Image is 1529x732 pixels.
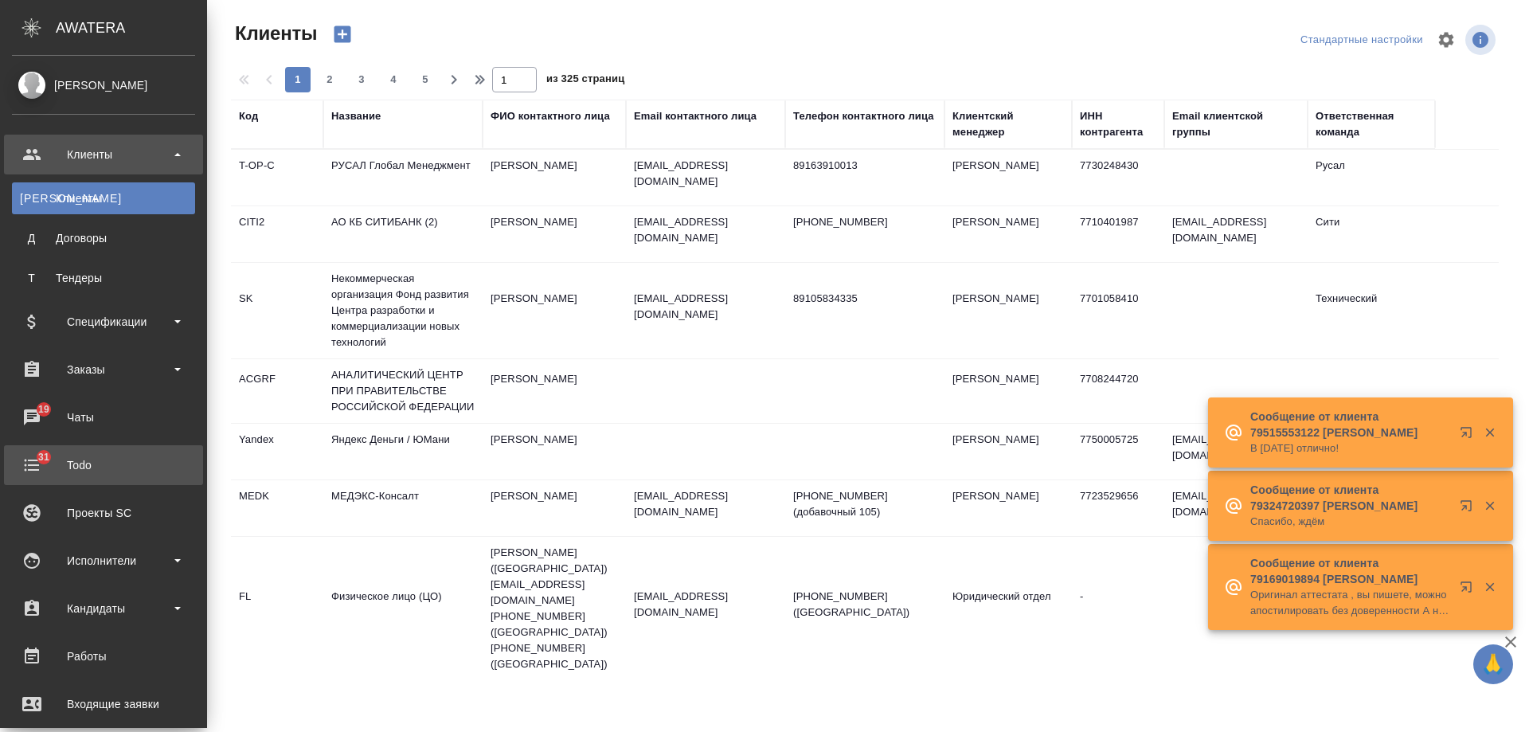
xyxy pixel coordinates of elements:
td: Русал [1308,150,1435,206]
span: 31 [29,449,59,465]
div: Чаты [12,405,195,429]
span: 5 [413,72,438,88]
p: [PHONE_NUMBER] (добавочный 105) [793,488,937,520]
a: ДДоговоры [12,222,195,254]
td: 7723529656 [1072,480,1164,536]
span: Настроить таблицу [1427,21,1465,59]
td: Физическое лицо (ЦО) [323,581,483,636]
div: AWATERA [56,12,207,44]
div: Проекты SC [12,501,195,525]
button: Закрыть [1473,425,1506,440]
span: 19 [29,401,59,417]
button: Открыть в новой вкладке [1450,490,1488,528]
td: [PERSON_NAME] [483,424,626,480]
div: Тендеры [20,270,187,286]
p: Оригинал аттестата , вы пишете, можно апостилировать без доверенности А нотариальную копию его же? И [1250,587,1449,619]
div: Заказы [12,358,195,382]
div: split button [1296,28,1427,53]
td: 7750005725 [1072,424,1164,480]
div: Клиентский менеджер [952,108,1064,140]
button: 2 [317,67,342,92]
td: [PERSON_NAME] [944,363,1072,419]
div: Кандидаты [12,597,195,620]
button: 5 [413,67,438,92]
p: [EMAIL_ADDRESS][DOMAIN_NAME] [634,158,777,190]
p: [PHONE_NUMBER] [793,214,937,230]
span: 4 [381,72,406,88]
a: Работы [4,636,203,676]
a: 31Todo [4,445,203,485]
a: Проекты SC [4,493,203,533]
div: Клиенты [20,190,187,206]
td: Yandex [231,424,323,480]
p: 89105834335 [793,291,937,307]
td: [PERSON_NAME] [944,206,1072,262]
td: [PERSON_NAME] [483,206,626,262]
div: Todo [12,453,195,477]
div: Email клиентской группы [1172,108,1300,140]
p: Сообщение от клиента 79169019894 [PERSON_NAME] [1250,555,1449,587]
td: [PERSON_NAME] [944,283,1072,339]
p: 89163910013 [793,158,937,174]
td: - [1072,581,1164,636]
a: [PERSON_NAME]Клиенты [12,182,195,214]
td: Юридический отдел [944,581,1072,636]
td: 7708244720 [1072,363,1164,419]
span: Клиенты [231,21,317,46]
span: из 325 страниц [546,69,624,92]
td: [PERSON_NAME] [944,424,1072,480]
p: [PHONE_NUMBER] ([GEOGRAPHIC_DATA]) [793,589,937,620]
td: [PERSON_NAME] [944,150,1072,206]
button: 4 [381,67,406,92]
div: Договоры [20,230,187,246]
div: Исполнители [12,549,195,573]
div: Ответственная команда [1316,108,1427,140]
div: Название [331,108,381,124]
div: Клиенты [12,143,195,166]
p: Спасибо, ждём [1250,514,1449,530]
td: Яндекс Деньги / ЮМани [323,424,483,480]
button: Создать [323,21,362,48]
td: ACGRF [231,363,323,419]
div: ФИО контактного лица [491,108,610,124]
button: 3 [349,67,374,92]
td: 7710401987 [1072,206,1164,262]
p: [EMAIL_ADDRESS][DOMAIN_NAME] [634,589,777,620]
div: [PERSON_NAME] [12,76,195,94]
div: Код [239,108,258,124]
td: [EMAIL_ADDRESS][DOMAIN_NAME] [1164,480,1308,536]
td: [PERSON_NAME] [483,283,626,339]
div: ИНН контрагента [1080,108,1156,140]
td: Технический [1308,283,1435,339]
td: МЕДЭКС-Консалт [323,480,483,536]
div: Спецификации [12,310,195,334]
td: [PERSON_NAME] ([GEOGRAPHIC_DATA]) [EMAIL_ADDRESS][DOMAIN_NAME] [PHONE_NUMBER] ([GEOGRAPHIC_DATA])... [483,537,626,680]
td: FL [231,581,323,636]
a: Входящие заявки [4,684,203,724]
a: 19Чаты [4,397,203,437]
span: 3 [349,72,374,88]
td: [PERSON_NAME] [483,150,626,206]
div: Email контактного лица [634,108,757,124]
div: Входящие заявки [12,692,195,716]
td: MEDK [231,480,323,536]
button: Открыть в новой вкладке [1450,571,1488,609]
button: Закрыть [1473,580,1506,594]
td: [PERSON_NAME] [483,480,626,536]
td: 7730248430 [1072,150,1164,206]
button: Открыть в новой вкладке [1450,417,1488,455]
div: Работы [12,644,195,668]
p: [EMAIL_ADDRESS][DOMAIN_NAME] [634,488,777,520]
td: Некоммерческая организация Фонд развития Центра разработки и коммерциализации новых технологий [323,263,483,358]
td: [PERSON_NAME] [483,363,626,419]
span: 2 [317,72,342,88]
td: АО КБ СИТИБАНК (2) [323,206,483,262]
a: ТТендеры [12,262,195,294]
td: РУСАЛ Глобал Менеджмент [323,150,483,206]
p: [EMAIL_ADDRESS][DOMAIN_NAME] [634,291,777,323]
div: Телефон контактного лица [793,108,934,124]
td: T-OP-C [231,150,323,206]
td: Сити [1308,206,1435,262]
td: [EMAIL_ADDRESS][DOMAIN_NAME] [1164,206,1308,262]
td: [EMAIL_ADDRESS][DOMAIN_NAME] [1164,424,1308,480]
